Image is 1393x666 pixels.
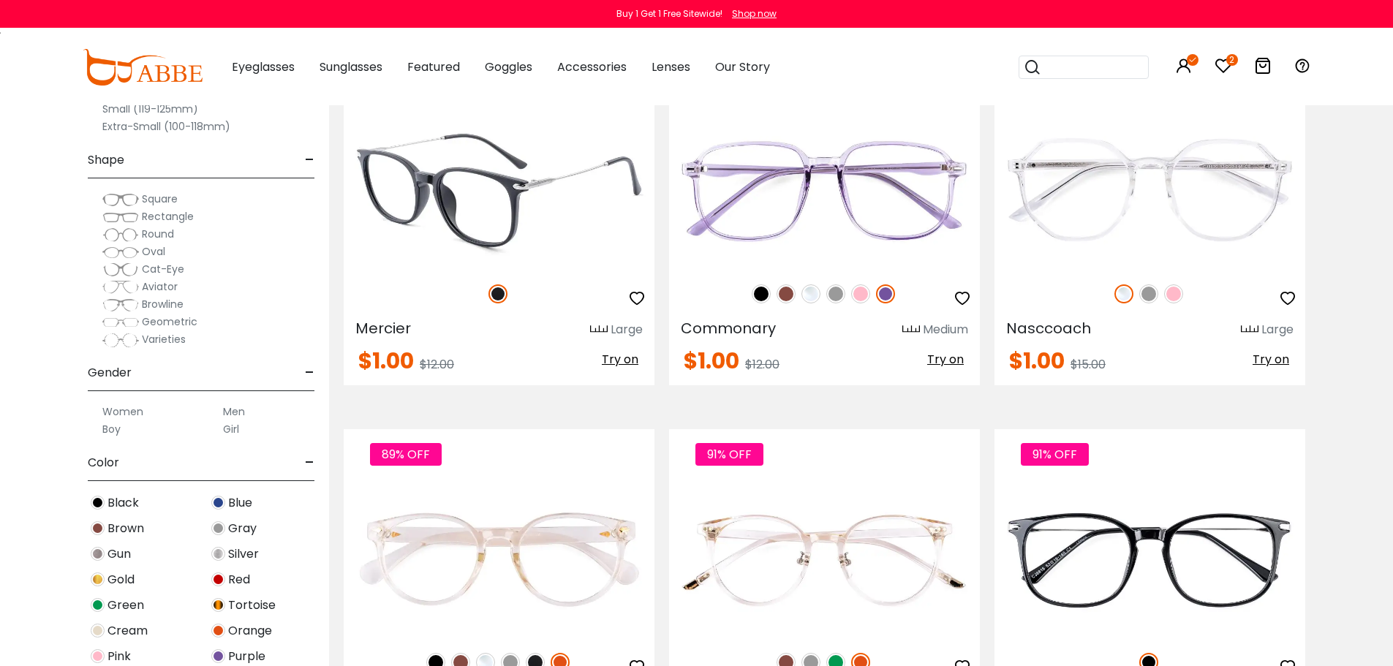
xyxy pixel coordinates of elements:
img: Round.png [102,227,139,242]
img: Browline.png [102,298,139,312]
span: Square [142,192,178,206]
img: Red [211,572,225,586]
label: Boy [102,420,121,438]
img: Black Dosast - Plastic ,Universal Bridge Fit [994,482,1305,637]
span: Varieties [142,332,186,347]
span: Tortoise [228,597,276,614]
img: Purple Commonary - Plastic ,Universal Bridge Fit [669,113,980,268]
img: Brown [91,521,105,535]
span: Cream [107,622,148,640]
div: Medium [923,321,968,338]
img: abbeglasses.com [83,49,203,86]
span: Rectangle [142,209,194,224]
img: Pink [1164,284,1183,303]
img: Square.png [102,192,139,207]
span: Geometric [142,314,197,329]
span: Commonary [681,318,776,338]
span: Purple [228,648,265,665]
img: Matte-black Mercier - Plastic ,Universal Bridge Fit [344,113,654,268]
img: Matte Black [488,284,507,303]
span: Browline [142,297,184,311]
span: Try on [602,351,638,368]
label: Small (119-125mm) [102,100,198,118]
span: 89% OFF [370,443,442,466]
label: Men [223,403,245,420]
span: Aviator [142,279,178,294]
span: Nasccoach [1006,318,1091,338]
img: Rectangle.png [102,210,139,224]
span: Our Story [715,58,770,75]
img: size ruler [1241,325,1258,336]
span: $1.00 [684,345,739,376]
img: Black [752,284,771,303]
img: Gray [826,284,845,303]
img: Gray [211,521,225,535]
img: Aviator.png [102,280,139,295]
img: Fclear Nasccoach - Plastic ,Universal Bridge Fit [994,113,1305,268]
img: Silver [211,547,225,561]
div: Shop now [732,7,777,20]
span: Eyeglasses [232,58,295,75]
img: Varieties.png [102,333,139,348]
span: 91% OFF [1021,443,1089,466]
div: Buy 1 Get 1 Free Sitewide! [616,7,722,20]
img: Orange [211,624,225,637]
span: - [305,355,314,390]
span: Black [107,494,139,512]
img: Gold [91,572,105,586]
span: Try on [1253,351,1289,368]
img: Cream [91,624,105,637]
img: Purple [876,284,895,303]
span: Gun [107,545,131,563]
span: Goggles [485,58,532,75]
img: Pink [851,284,870,303]
span: Gender [88,355,132,390]
a: Shop now [725,7,777,20]
img: Gray [1139,284,1158,303]
label: Women [102,403,143,420]
span: Green [107,597,144,614]
span: Accessories [557,58,627,75]
img: Orange Hismost - Plastic ,Universal Bridge Fit [344,482,654,637]
span: Cat-Eye [142,262,184,276]
img: Geometric.png [102,315,139,330]
span: Featured [407,58,460,75]
div: Large [1261,321,1294,338]
button: Try on [1248,350,1294,369]
span: Try on [927,351,964,368]
button: Try on [597,350,643,369]
img: Purple [211,649,225,663]
span: Silver [228,545,259,563]
button: Try on [923,350,968,369]
span: $1.00 [358,345,414,376]
span: $15.00 [1071,356,1106,373]
img: Clear [801,284,820,303]
span: - [305,143,314,178]
span: Gray [228,520,257,537]
img: Cat-Eye.png [102,262,139,277]
span: $1.00 [1009,345,1065,376]
span: Pink [107,648,131,665]
img: Green [91,598,105,612]
img: Gun [91,547,105,561]
span: 91% OFF [695,443,763,466]
img: Tortoise [211,598,225,612]
span: Sunglasses [320,58,382,75]
img: Orange Candeous - Plastic ,Adjust Nose Pads [669,482,980,637]
span: Blue [228,494,252,512]
span: Gold [107,571,135,589]
div: Large [611,321,643,338]
img: Pink [91,649,105,663]
span: Round [142,227,174,241]
img: size ruler [902,325,920,336]
img: Brown [777,284,796,303]
span: Red [228,571,250,589]
img: Black [91,496,105,510]
span: Color [88,445,119,480]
